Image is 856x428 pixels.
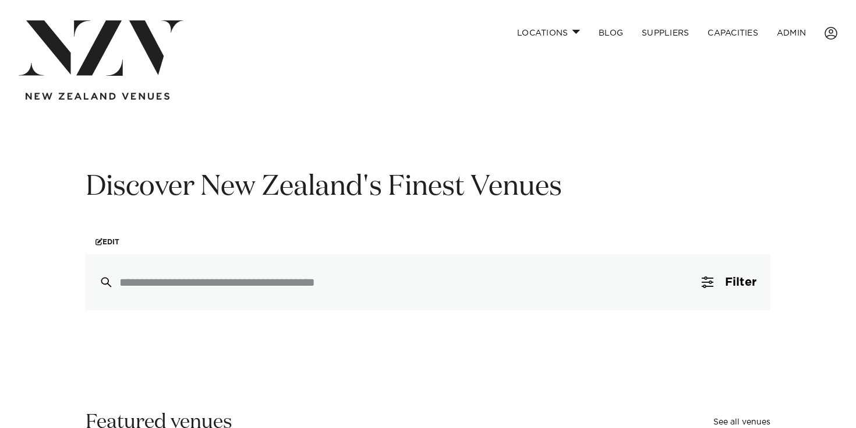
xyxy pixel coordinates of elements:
[589,20,632,45] a: BLOG
[86,169,770,206] h1: Discover New Zealand's Finest Venues
[508,20,589,45] a: Locations
[19,20,183,76] img: nzv-logo.png
[767,20,815,45] a: ADMIN
[26,93,169,100] img: new-zealand-venues-text.png
[713,418,770,426] a: See all venues
[725,276,756,288] span: Filter
[688,254,770,310] button: Filter
[632,20,698,45] a: SUPPLIERS
[86,229,129,254] a: Edit
[698,20,767,45] a: Capacities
